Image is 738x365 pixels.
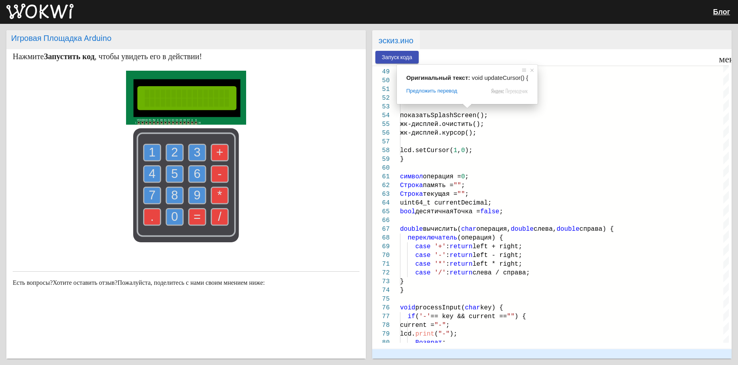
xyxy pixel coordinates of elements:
[408,234,457,241] ya-tr-span: переключатель
[415,269,430,276] ya-tr-span: case
[372,251,390,260] div: 70
[438,330,450,338] ya-tr-span: "-"
[457,234,503,241] ya-tr-span: (операция) {
[415,313,419,320] ya-tr-span: (
[461,147,465,154] ya-tr-span: 0
[372,303,390,312] div: 76
[372,181,390,190] div: 62
[415,261,430,268] ya-tr-span: case
[382,54,412,61] ya-tr-span: Запуск кода
[515,313,526,320] ya-tr-span: ) {
[372,338,390,347] div: 80
[372,190,390,199] div: 63
[480,208,499,215] ya-tr-span: false
[372,111,390,120] div: 54
[400,278,404,285] span: }
[372,234,390,242] div: 68
[465,191,469,198] ya-tr-span: ;
[400,322,434,329] ya-tr-span: current =
[465,147,472,154] ya-tr-span: );
[472,252,522,259] ya-tr-span: left - right;
[372,321,390,330] div: 78
[446,322,450,329] ya-tr-span: ;
[13,279,53,286] ya-tr-span: Есть вопросы?
[372,146,390,155] div: 58
[400,182,423,189] ya-tr-span: Строка
[472,74,528,81] span: void updateCursor() {
[557,226,580,233] ya-tr-span: double
[53,279,118,286] ya-tr-span: Хотите оставить отзыв?
[434,243,446,250] ya-tr-span: '+'
[434,252,446,259] ya-tr-span: '-'
[400,208,415,215] ya-tr-span: bool
[372,68,390,76] div: 49
[372,137,390,146] div: 57
[372,172,390,181] div: 61
[400,191,423,198] ya-tr-span: Строка
[461,173,465,180] ya-tr-span: 0
[372,216,390,225] div: 66
[434,330,438,338] ya-tr-span: (
[434,322,446,329] ya-tr-span: "-"
[511,226,534,233] ya-tr-span: double
[95,52,202,61] ya-tr-span: , чтобы увидеть его в действии!
[499,208,503,215] ya-tr-span: ;
[400,287,404,294] span: }
[579,226,614,233] ya-tr-span: справа) {
[419,313,431,320] ya-tr-span: '-'
[461,182,465,189] ya-tr-span: ;
[372,76,390,85] div: 50
[400,112,488,119] ya-tr-span: показатьSplashScreen();
[472,269,530,276] ya-tr-span: слева / справа;
[117,279,265,286] ya-tr-span: Пожалуйста, поделитесь с нами своим мнением ниже:
[450,269,473,276] ya-tr-span: return
[507,313,515,320] ya-tr-span: ""
[450,243,473,250] ya-tr-span: return
[372,94,390,102] div: 52
[415,330,434,338] ya-tr-span: print
[6,4,74,19] img: Вокви
[450,252,473,259] ya-tr-span: return
[450,330,457,338] ya-tr-span: );
[372,295,390,303] div: 75
[375,51,419,63] button: Запуск кода
[379,36,414,45] ya-tr-span: эскиз.ино
[400,129,476,137] ya-tr-span: жк-дисплей.курсор();
[415,208,480,215] ya-tr-span: десятичнаяТочка =
[446,269,450,276] ya-tr-span: :
[465,173,469,180] ya-tr-span: ;
[408,313,415,320] ya-tr-span: if
[472,243,522,250] ya-tr-span: left + right;
[400,173,423,180] ya-tr-span: символ
[372,312,390,321] div: 77
[472,261,522,268] ya-tr-span: left * right;
[372,155,390,164] div: 59
[461,226,476,233] ya-tr-span: char
[415,339,442,346] ya-tr-span: Возврат
[465,304,480,311] ya-tr-span: char
[423,191,457,198] ya-tr-span: текущая =
[13,52,44,61] ya-tr-span: Нажмите
[457,191,465,198] ya-tr-span: ""
[372,330,390,338] div: 79
[446,261,450,268] ya-tr-span: :
[400,330,415,338] ya-tr-span: lcd.
[476,226,511,233] ya-tr-span: операция,
[372,129,390,137] div: 56
[453,147,457,154] ya-tr-span: 1
[442,339,446,346] ya-tr-span: ;
[372,207,390,216] div: 65
[372,85,390,94] div: 51
[400,156,404,163] span: }
[446,243,450,250] ya-tr-span: :
[406,87,457,95] span: Предложить перевод
[400,199,491,207] ya-tr-span: uint64_t currentDecimal;
[713,8,730,16] a: Блог
[453,182,461,189] ya-tr-span: ""
[450,261,473,268] ya-tr-span: return
[423,226,461,233] ya-tr-span: вычислить(
[534,226,557,233] ya-tr-span: слева,
[400,147,453,154] ya-tr-span: lcd.setCursor(
[446,252,450,259] ya-tr-span: :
